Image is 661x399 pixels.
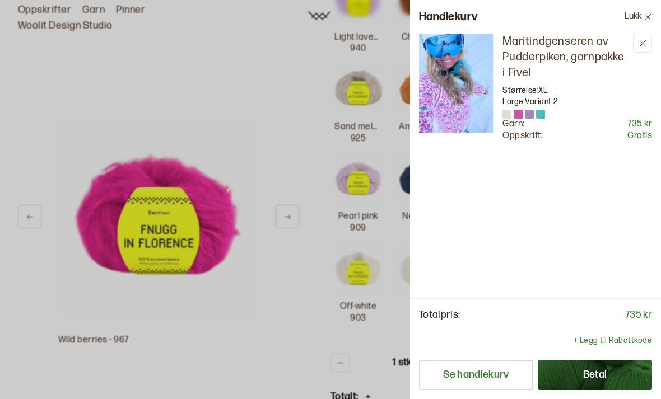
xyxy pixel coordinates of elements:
p: Garn: [502,119,524,130]
p: Totalpris: [419,308,460,322]
p: Størrelse: XL [502,85,629,96]
a: Maritindgenseren av Pudderpiken, garnpakke i Fivel [502,34,629,81]
p: Oppskrift: [502,130,543,142]
p: Gratis [627,130,652,142]
button: Se handlekurv [419,360,533,390]
p: 735 kr [625,308,652,322]
p: Farge: Variant 2 [502,96,629,107]
p: + Legg til Rabattkode [574,335,652,346]
button: Betal [538,360,652,390]
p: 735 kr [627,119,652,130]
img: Bilde av oppskrift [419,34,494,133]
